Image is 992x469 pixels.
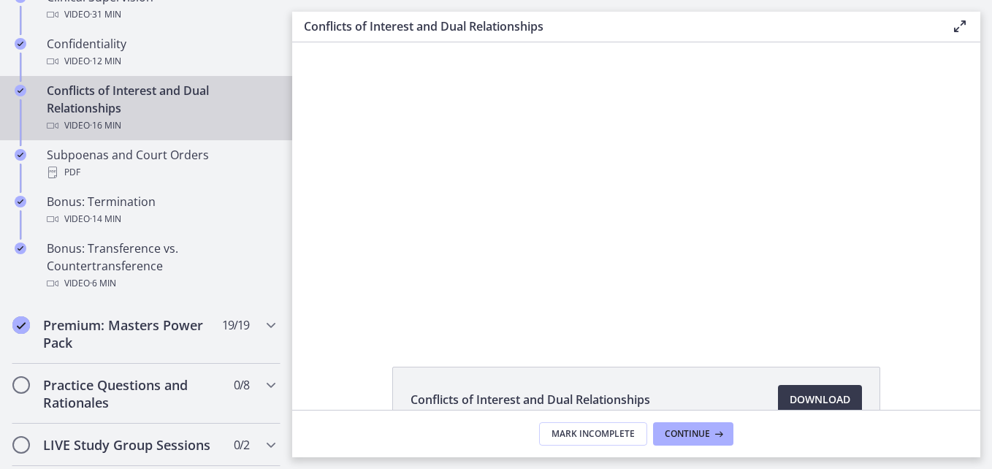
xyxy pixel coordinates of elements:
div: Video [47,6,275,23]
i: Completed [15,149,26,161]
div: PDF [47,164,275,181]
a: Download [778,385,862,414]
span: Conflicts of Interest and Dual Relationships [411,391,650,408]
div: Video [47,210,275,228]
div: Video [47,53,275,70]
span: · 16 min [90,117,121,134]
span: 19 / 19 [222,316,249,334]
div: Video [47,275,275,292]
span: 0 / 8 [234,376,249,394]
h2: Premium: Masters Power Pack [43,316,221,351]
i: Completed [12,316,30,334]
h2: Practice Questions and Rationales [43,376,221,411]
span: Download [790,391,850,408]
h3: Conflicts of Interest and Dual Relationships [304,18,928,35]
span: Mark Incomplete [552,428,635,440]
div: Bonus: Transference vs. Countertransference [47,240,275,292]
div: Confidentiality [47,35,275,70]
h2: LIVE Study Group Sessions [43,436,221,454]
span: · 31 min [90,6,121,23]
i: Completed [15,38,26,50]
div: Video [47,117,275,134]
span: · 6 min [90,275,116,292]
iframe: Video Lesson [292,42,980,333]
span: 0 / 2 [234,436,249,454]
span: · 12 min [90,53,121,70]
div: Bonus: Termination [47,193,275,228]
button: Continue [653,422,733,446]
i: Completed [15,196,26,207]
span: · 14 min [90,210,121,228]
i: Completed [15,243,26,254]
div: Conflicts of Interest and Dual Relationships [47,82,275,134]
div: Subpoenas and Court Orders [47,146,275,181]
i: Completed [15,85,26,96]
button: Mark Incomplete [539,422,647,446]
span: Continue [665,428,710,440]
